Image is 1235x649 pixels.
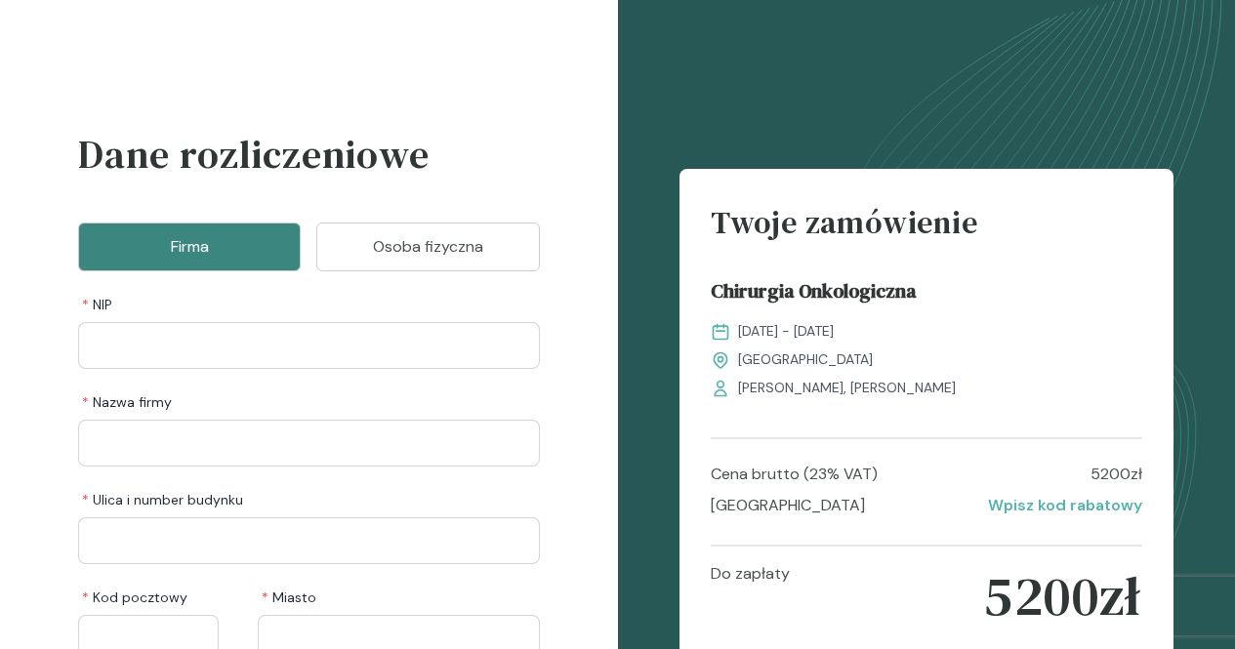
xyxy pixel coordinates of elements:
span: [GEOGRAPHIC_DATA] [738,349,873,370]
input: Ulica i number budynku [78,517,540,564]
p: 5200 zł [1091,463,1142,486]
p: 5200 zł [983,562,1141,630]
h4: Twoje zamówienie [711,200,1142,261]
button: Firma [78,223,301,271]
button: Osoba fizyczna [316,223,539,271]
span: NIP [82,295,112,314]
span: Ulica i number budynku [82,490,243,509]
span: Chirurgia Onkologiczna [711,276,917,313]
span: Nazwa firmy [82,392,172,412]
p: Osoba fizyczna [341,235,515,259]
h3: Dane rozliczeniowe [78,125,540,207]
p: Wpisz kod rabatowy [988,494,1142,517]
a: Chirurgia Onkologiczna [711,276,1142,313]
input: NIP [78,322,540,369]
p: Cena brutto (23% VAT) [711,463,878,486]
p: [GEOGRAPHIC_DATA] [711,494,865,517]
span: Kod pocztowy [82,588,187,607]
span: Miasto [262,588,316,607]
span: [PERSON_NAME], [PERSON_NAME] [738,378,956,398]
span: [DATE] - [DATE] [738,321,834,342]
input: Nazwa firmy [78,420,540,466]
p: Do zapłaty [711,562,790,630]
p: Firma [103,235,276,259]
